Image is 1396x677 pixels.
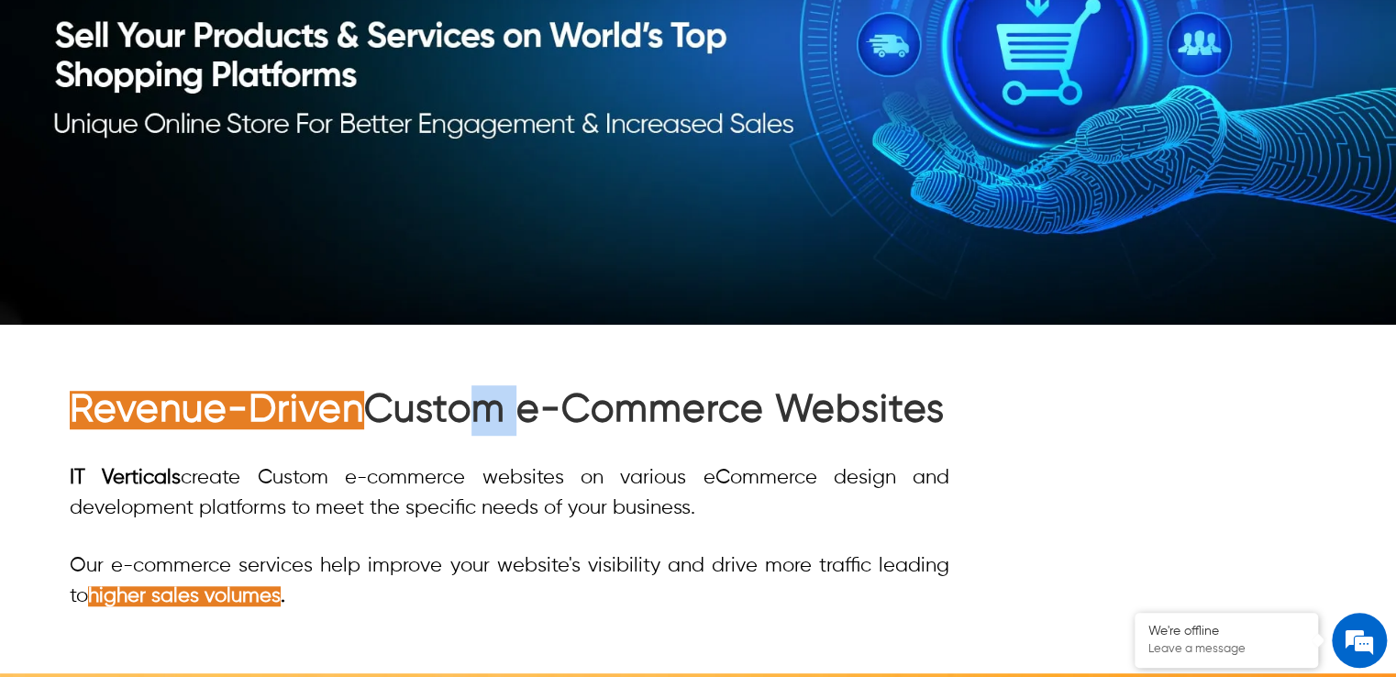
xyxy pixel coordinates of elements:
h1: Custom e-Commerce Websites [70,385,949,436]
p: create Custom e-commerce websites on various eCommerce design and development platforms to meet t... [70,463,949,524]
a: IT Verticals [70,468,181,488]
p: Leave a message [1148,642,1304,657]
strong: Revenue-Driven [70,391,364,429]
span: higher sales volumes [88,586,281,606]
div: We're offline [1148,624,1304,639]
strong: . [88,586,285,606]
p: Our e-commerce services help improve your website's visibility and drive more traffic leading to [70,551,949,612]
